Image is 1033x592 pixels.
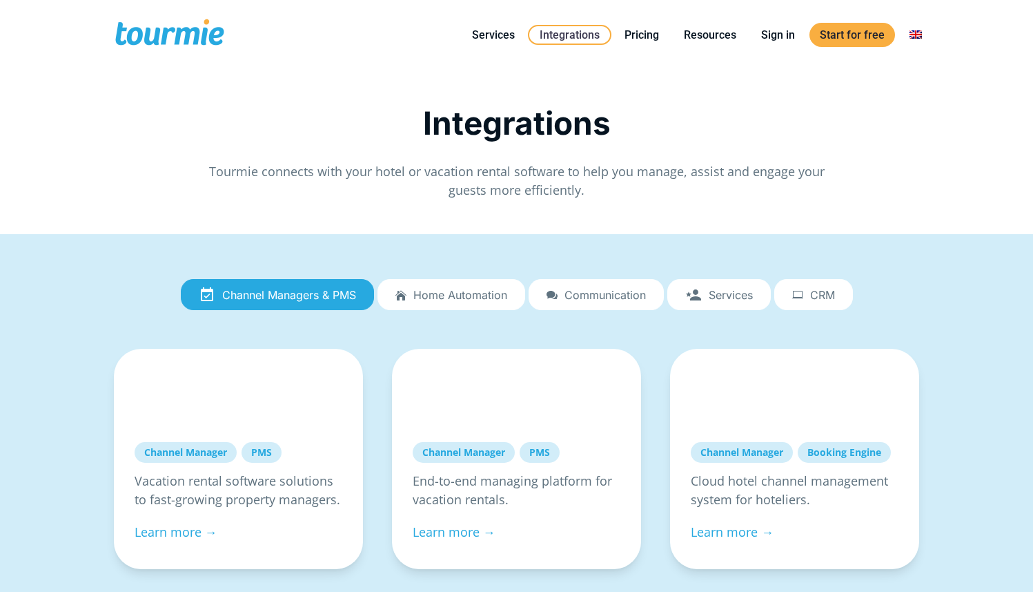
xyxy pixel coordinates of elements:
[413,289,507,301] span: Home automation
[222,289,356,301] span: Channel Managers & PMS
[528,25,611,45] a: Integrations
[413,442,515,463] a: Channel Manager
[691,472,898,509] p: Cloud hotel channel management system for hoteliers.
[135,442,237,463] a: Channel Manager
[691,524,774,540] a: Learn more →
[798,442,891,463] a: Booking Engine
[209,163,825,198] span: Tourmie connects with your hotel or vacation rental software to help you manage, assist and engag...
[520,442,560,463] a: PMS
[614,26,669,44] a: Pricing
[809,23,895,47] a: Start for free
[899,26,932,44] a: Switch to
[673,26,747,44] a: Resources
[135,472,342,509] p: Vacation rental software solutions to fast-growing property managers.
[691,442,793,463] a: Channel Manager
[242,442,282,463] a: PMS
[810,289,835,301] span: CRM
[135,524,217,540] a: Learn more →
[564,289,646,301] span: Communication
[751,26,805,44] a: Sign in
[413,524,495,540] a: Learn more →
[462,26,525,44] a: Services
[413,472,620,509] p: End-to-end managing platform for vacation rentals.
[709,289,753,301] span: Services
[423,104,611,142] span: Integrations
